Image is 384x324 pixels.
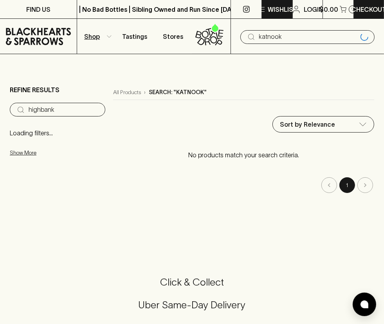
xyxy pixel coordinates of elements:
[84,32,100,41] p: Shop
[10,128,105,138] p: Loading filters...
[77,19,115,54] button: Shop
[154,19,192,54] a: Stores
[280,120,335,129] p: Sort by Relevance
[273,116,374,132] div: Sort by Relevance
[113,177,374,193] nav: pagination navigation
[10,85,59,95] p: Refine Results
[113,88,141,96] a: All Products
[304,5,324,14] p: Login
[149,88,207,96] p: Search: "katnook"
[122,32,147,41] p: Tastings
[163,32,183,41] p: Stores
[259,31,357,43] input: Try "Pinot noir"
[9,299,375,311] h5: Uber Same-Day Delivery
[339,177,355,193] button: page 1
[26,5,50,14] p: FIND US
[113,142,374,167] p: No products match your search criteria.
[361,300,368,308] img: bubble-icon
[268,5,297,14] p: Wishlist
[29,104,99,116] input: Try “Pinot noir”
[10,145,112,161] button: Show More
[115,19,154,54] a: Tastings
[9,276,375,289] h5: Click & Collect
[144,88,146,96] p: ›
[319,5,338,14] p: $0.00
